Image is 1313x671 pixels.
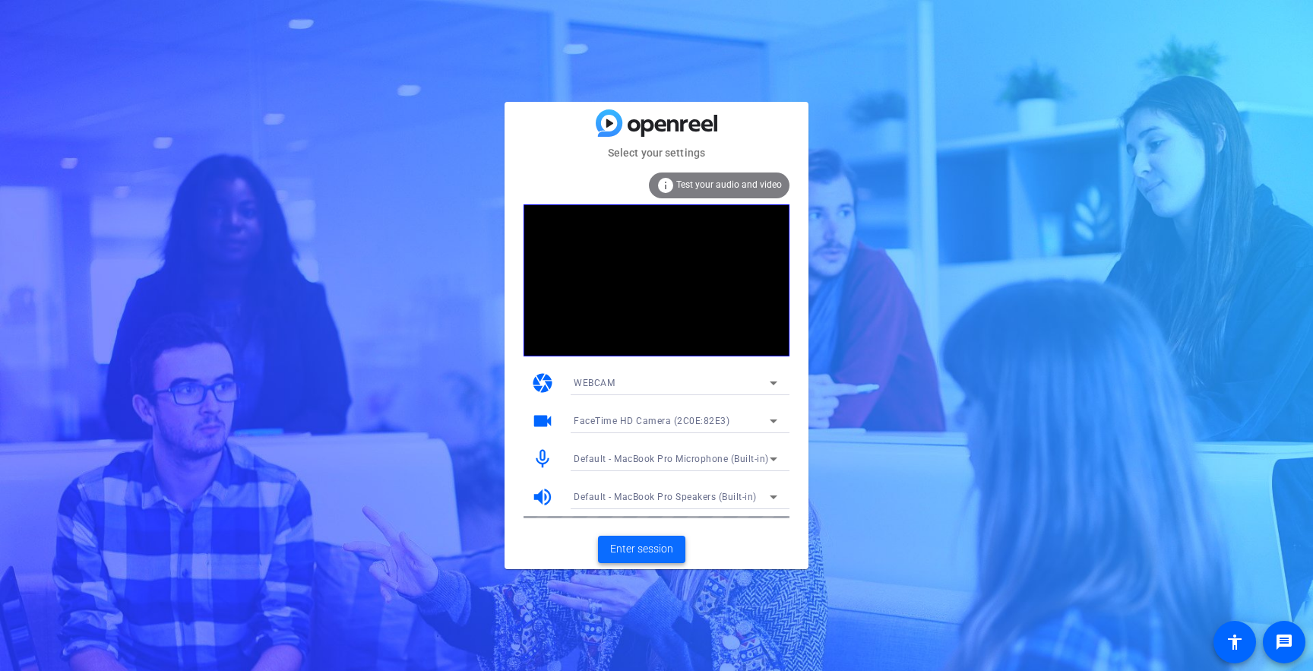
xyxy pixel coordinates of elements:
span: FaceTime HD Camera (2C0E:82E3) [574,416,729,426]
mat-card-subtitle: Select your settings [505,144,808,161]
span: Test your audio and video [676,179,782,190]
span: Default - MacBook Pro Speakers (Built-in) [574,492,757,502]
mat-icon: info [656,176,675,195]
mat-icon: videocam [531,410,554,432]
span: Enter session [610,541,673,557]
img: blue-gradient.svg [596,109,717,136]
mat-icon: camera [531,372,554,394]
mat-icon: message [1275,633,1293,651]
mat-icon: accessibility [1226,633,1244,651]
mat-icon: volume_up [531,486,554,508]
mat-icon: mic_none [531,448,554,470]
button: Enter session [598,536,685,563]
span: WEBCAM [574,378,615,388]
span: Default - MacBook Pro Microphone (Built-in) [574,454,769,464]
